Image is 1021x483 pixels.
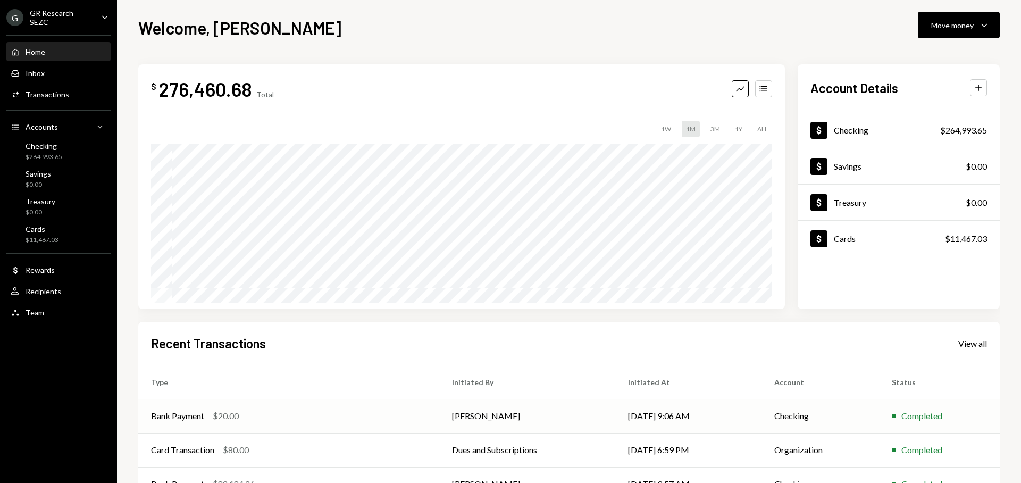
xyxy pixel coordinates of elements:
[26,236,58,245] div: $11,467.03
[615,399,761,433] td: [DATE] 9:06 AM
[439,433,615,467] td: Dues and Subscriptions
[901,410,942,422] div: Completed
[138,17,341,38] h1: Welcome, [PERSON_NAME]
[151,444,214,456] div: Card Transaction
[798,185,1000,220] a: Treasury$0.00
[6,221,111,247] a: Cards$11,467.03
[798,112,1000,148] a: Checking$264,993.65
[6,166,111,191] a: Savings$0.00
[798,221,1000,256] a: Cards$11,467.03
[940,124,987,137] div: $264,993.65
[151,335,266,352] h2: Recent Transactions
[6,260,111,279] a: Rewards
[879,365,1000,399] th: Status
[761,433,879,467] td: Organization
[26,265,55,274] div: Rewards
[966,196,987,209] div: $0.00
[6,63,111,82] a: Inbox
[6,281,111,301] a: Recipients
[6,9,23,26] div: G
[26,287,61,296] div: Recipients
[6,194,111,219] a: Treasury$0.00
[834,161,861,171] div: Savings
[151,410,204,422] div: Bank Payment
[26,122,58,131] div: Accounts
[223,444,249,456] div: $80.00
[761,365,879,399] th: Account
[918,12,1000,38] button: Move money
[6,85,111,104] a: Transactions
[834,125,868,135] div: Checking
[26,208,55,217] div: $0.00
[958,338,987,349] div: View all
[798,148,1000,184] a: Savings$0.00
[945,232,987,245] div: $11,467.03
[26,180,51,189] div: $0.00
[30,9,93,27] div: GR Research SEZC
[615,365,761,399] th: Initiated At
[682,121,700,137] div: 1M
[706,121,724,137] div: 3M
[151,81,156,92] div: $
[834,197,866,207] div: Treasury
[931,20,974,31] div: Move money
[158,77,252,101] div: 276,460.68
[26,224,58,234] div: Cards
[615,433,761,467] td: [DATE] 6:59 PM
[810,79,898,97] h2: Account Details
[256,90,274,99] div: Total
[966,160,987,173] div: $0.00
[753,121,772,137] div: ALL
[6,117,111,136] a: Accounts
[901,444,942,456] div: Completed
[26,141,62,151] div: Checking
[761,399,879,433] td: Checking
[26,169,51,178] div: Savings
[6,138,111,164] a: Checking$264,993.65
[958,337,987,349] a: View all
[834,234,856,244] div: Cards
[26,69,45,78] div: Inbox
[731,121,747,137] div: 1Y
[6,303,111,322] a: Team
[657,121,675,137] div: 1W
[6,42,111,61] a: Home
[26,197,55,206] div: Treasury
[26,90,69,99] div: Transactions
[138,365,439,399] th: Type
[26,153,62,162] div: $264,993.65
[439,365,615,399] th: Initiated By
[439,399,615,433] td: [PERSON_NAME]
[213,410,239,422] div: $20.00
[26,47,45,56] div: Home
[26,308,44,317] div: Team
